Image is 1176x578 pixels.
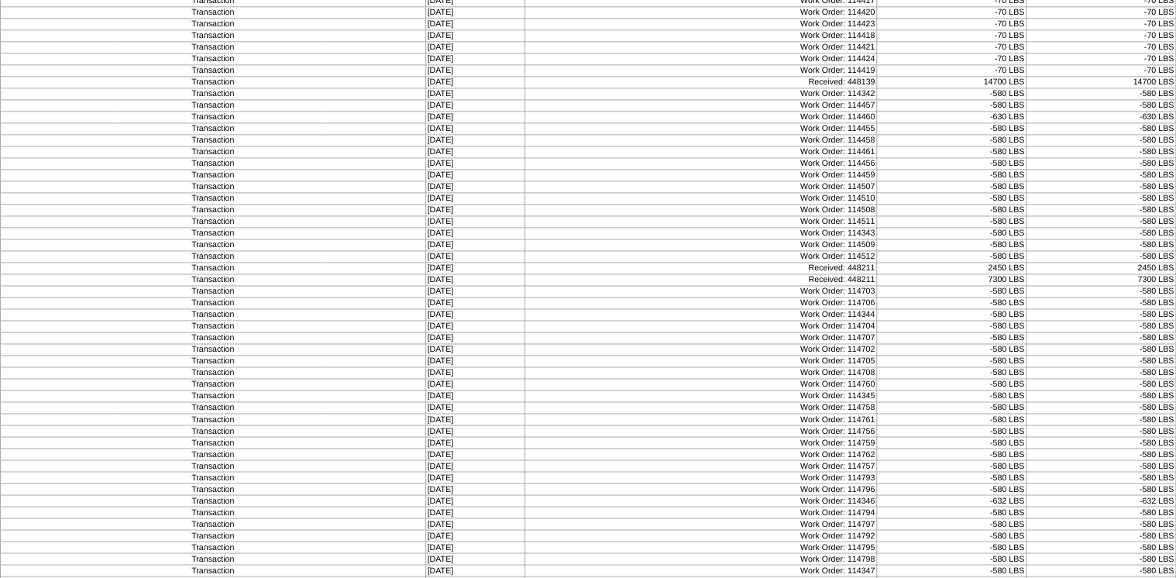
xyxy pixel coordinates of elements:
td: Work Order: 114706 [525,298,877,309]
td: -580 LBS [1026,472,1176,483]
td: -70 LBS [877,30,1026,42]
td: [DATE] [425,402,525,414]
td: [DATE] [425,425,525,437]
td: Transaction [1,239,426,251]
td: Transaction [1,30,426,42]
td: -70 LBS [877,7,1026,19]
td: [DATE] [425,495,525,507]
td: [DATE] [425,205,525,216]
td: -580 LBS [1026,100,1176,112]
td: Transaction [1,100,426,112]
td: Work Order: 114794 [525,507,877,518]
td: Transaction [1,123,426,135]
td: Transaction [1,309,426,321]
td: -70 LBS [877,19,1026,30]
td: Work Order: 114760 [525,379,877,390]
td: Work Order: 114759 [525,437,877,449]
td: -70 LBS [877,42,1026,53]
td: [DATE] [425,507,525,518]
td: Work Order: 114798 [525,553,877,565]
td: -580 LBS [877,100,1026,112]
td: Transaction [1,483,426,495]
td: [DATE] [425,19,525,30]
td: Work Order: 114512 [525,251,877,263]
td: Work Order: 114347 [525,565,877,576]
td: Transaction [1,158,426,170]
td: Work Order: 114761 [525,414,877,425]
td: -580 LBS [1026,367,1176,379]
td: -580 LBS [877,379,1026,390]
td: -580 LBS [877,425,1026,437]
td: Work Order: 114457 [525,100,877,112]
td: -580 LBS [877,251,1026,263]
td: [DATE] [425,542,525,553]
td: [DATE] [425,7,525,19]
td: Transaction [1,88,426,100]
td: Work Order: 114419 [525,65,877,77]
td: [DATE] [425,414,525,425]
td: Transaction [1,193,426,205]
td: [DATE] [425,321,525,332]
td: 7300 LBS [877,274,1026,286]
td: Transaction [1,286,426,298]
td: [DATE] [425,483,525,495]
td: -580 LBS [1026,425,1176,437]
td: -580 LBS [1026,181,1176,193]
td: -580 LBS [877,228,1026,239]
td: Work Order: 114756 [525,425,877,437]
td: Transaction [1,321,426,332]
td: -580 LBS [877,298,1026,309]
td: -580 LBS [1026,449,1176,460]
td: Transaction [1,42,426,53]
td: -580 LBS [1026,402,1176,414]
td: [DATE] [425,88,525,100]
td: Work Order: 114796 [525,483,877,495]
td: 7300 LBS [1026,274,1176,286]
td: -580 LBS [877,158,1026,170]
td: -580 LBS [877,437,1026,449]
td: -580 LBS [1026,530,1176,542]
td: Work Order: 114793 [525,472,877,483]
td: Transaction [1,507,426,518]
td: -580 LBS [877,507,1026,518]
td: Work Order: 114459 [525,170,877,181]
td: -580 LBS [877,449,1026,460]
td: Transaction [1,65,426,77]
td: Transaction [1,367,426,379]
td: [DATE] [425,42,525,53]
td: -580 LBS [877,356,1026,367]
td: -580 LBS [877,123,1026,135]
td: -70 LBS [1026,65,1176,77]
td: Transaction [1,181,426,193]
td: -70 LBS [1026,30,1176,42]
td: -580 LBS [1026,483,1176,495]
td: Work Order: 114461 [525,146,877,158]
td: Work Order: 114510 [525,193,877,205]
td: [DATE] [425,518,525,530]
td: Transaction [1,170,426,181]
td: -630 LBS [1026,112,1176,123]
td: [DATE] [425,332,525,344]
td: Work Order: 114424 [525,53,877,65]
td: Work Order: 114757 [525,460,877,472]
td: -580 LBS [877,344,1026,356]
td: Work Order: 114458 [525,135,877,146]
td: -580 LBS [1026,158,1176,170]
td: Work Order: 114702 [525,344,877,356]
td: [DATE] [425,263,525,274]
td: [DATE] [425,181,525,193]
td: Transaction [1,356,426,367]
td: -580 LBS [1026,251,1176,263]
td: -632 LBS [877,495,1026,507]
td: [DATE] [425,449,525,460]
td: -580 LBS [1026,298,1176,309]
td: -70 LBS [1026,42,1176,53]
td: -580 LBS [877,170,1026,181]
td: [DATE] [425,379,525,390]
td: Transaction [1,112,426,123]
td: [DATE] [425,53,525,65]
td: -580 LBS [877,472,1026,483]
td: Transaction [1,77,426,88]
td: [DATE] [425,100,525,112]
td: Transaction [1,344,426,356]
